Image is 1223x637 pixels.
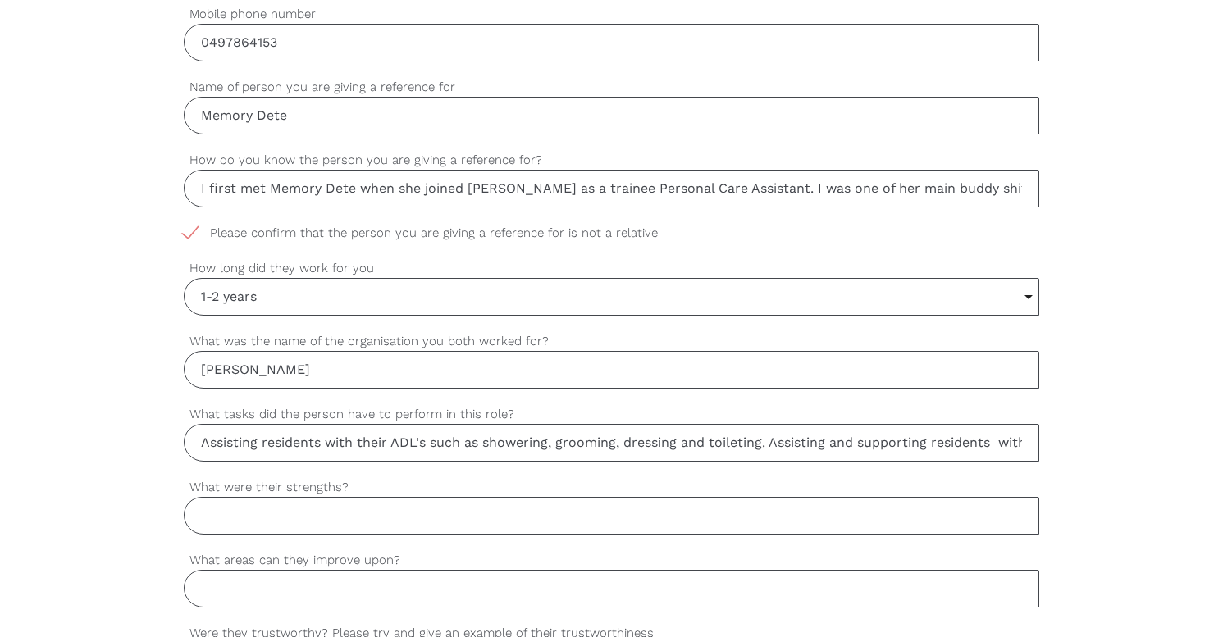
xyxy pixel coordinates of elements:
label: What were their strengths? [184,478,1040,497]
label: What tasks did the person have to perform in this role? [184,405,1040,424]
label: How long did they work for you [184,259,1040,278]
label: How do you know the person you are giving a reference for? [184,151,1040,170]
label: Mobile phone number [184,5,1040,24]
label: Name of person you are giving a reference for [184,78,1040,97]
label: What was the name of the organisation you both worked for? [184,332,1040,351]
label: What areas can they improve upon? [184,551,1040,570]
span: Please confirm that the person you are giving a reference for is not a relative [184,224,689,243]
